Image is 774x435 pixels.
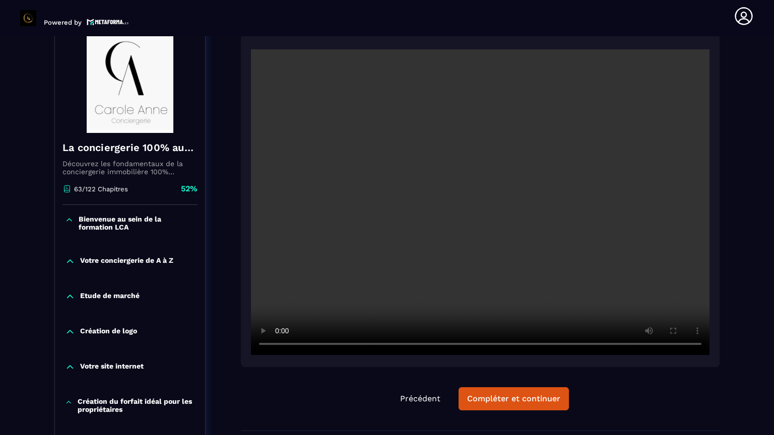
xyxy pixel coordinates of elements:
div: Compléter et continuer [467,394,560,404]
p: 52% [181,183,198,194]
img: logo [87,18,129,26]
button: Précédent [392,388,448,410]
p: Découvrez les fondamentaux de la conciergerie immobilière 100% automatisée. Cette formation est c... [62,160,198,176]
p: Bienvenue au sein de la formation LCA [79,215,195,231]
button: Compléter et continuer [459,387,569,410]
p: Votre conciergerie de A à Z [80,256,173,266]
p: Création du forfait idéal pour les propriétaires [78,397,195,413]
p: Votre site internet [80,362,144,372]
h4: La conciergerie 100% automatisée [62,140,198,155]
p: Création de logo [80,327,137,337]
img: logo-branding [20,10,36,26]
img: banner [62,32,198,133]
p: Powered by [44,19,82,26]
p: Etude de marché [80,292,140,302]
p: 63/122 Chapitres [74,185,128,193]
